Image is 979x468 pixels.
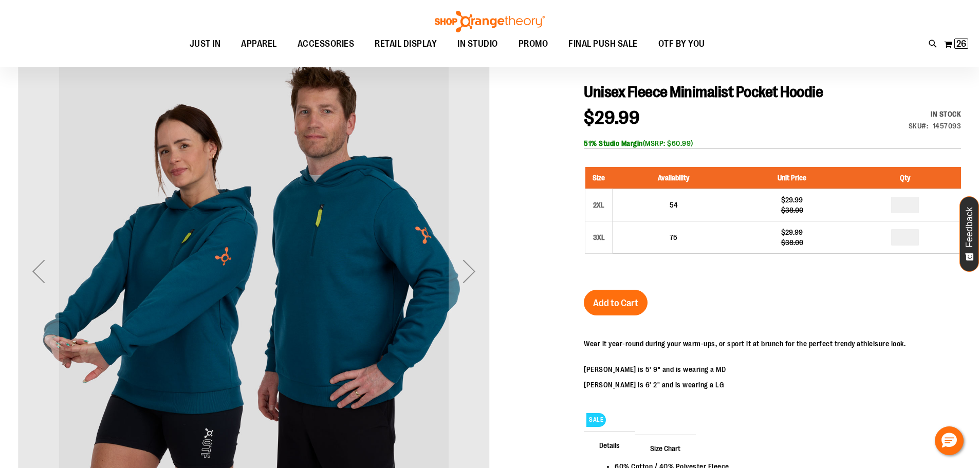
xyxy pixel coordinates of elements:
[593,297,638,309] span: Add to Cart
[584,83,823,101] span: Unisex Fleece Minimalist Pocket Hoodie
[740,205,844,215] div: $38.00
[584,290,648,315] button: Add to Cart
[670,233,677,241] span: 75
[508,32,559,56] a: PROMO
[231,32,287,55] a: APPAREL
[519,32,548,55] span: PROMO
[190,32,221,55] span: JUST IN
[935,426,964,455] button: Hello, have a question? Let’s chat.
[375,32,437,55] span: RETAIL DISPLAY
[613,167,735,189] th: Availability
[433,11,546,32] img: Shop Orangetheory
[959,196,979,272] button: Feedback - Show survey
[568,32,638,55] span: FINAL PUSH SALE
[635,435,696,461] span: Size Chart
[648,32,715,56] a: OTF BY YOU
[909,109,962,119] div: In stock
[447,32,508,56] a: IN STUDIO
[591,197,606,213] div: 2XL
[586,413,606,427] span: SALE
[849,167,961,189] th: Qty
[457,32,498,55] span: IN STUDIO
[740,237,844,248] div: $38.00
[584,139,643,147] b: 51% Studio Margin
[364,32,447,56] a: RETAIL DISPLAY
[584,107,639,128] span: $29.99
[670,201,678,209] span: 54
[584,138,961,148] div: (MSRP: $60.99)
[909,122,929,130] strong: SKU
[584,380,906,390] p: [PERSON_NAME] is 6' 2" and is wearing a LG
[909,109,962,119] div: Availability
[179,32,231,56] a: JUST IN
[584,364,906,375] p: [PERSON_NAME] is 5' 9" and is wearing a MD
[287,32,365,56] a: ACCESSORIES
[740,195,844,205] div: $29.99
[298,32,355,55] span: ACCESSORIES
[584,432,635,458] span: Details
[658,32,705,55] span: OTF BY YOU
[241,32,277,55] span: APPAREL
[956,39,966,49] span: 26
[584,339,906,349] p: Wear it year-round during your warm-ups, or sport it at brunch for the perfect trendy athleisure ...
[585,167,613,189] th: Size
[933,121,962,131] div: 1457093
[558,32,648,56] a: FINAL PUSH SALE
[734,167,849,189] th: Unit Price
[965,207,974,248] span: Feedback
[591,230,606,245] div: 3XL
[740,227,844,237] div: $29.99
